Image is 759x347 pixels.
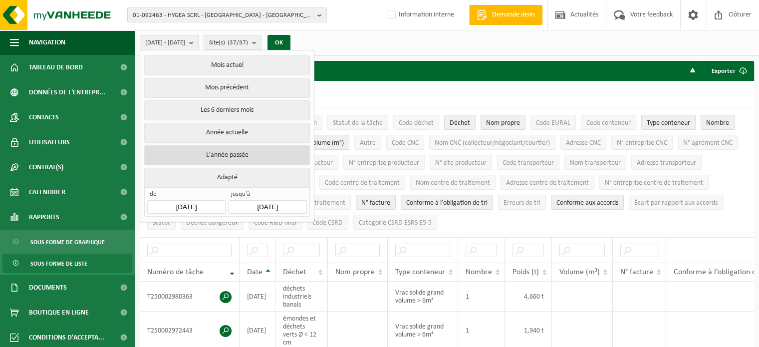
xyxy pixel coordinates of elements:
[620,268,653,276] span: N° facture
[503,159,554,167] span: Code transporteur
[327,115,388,130] button: Statut de la tâcheStatut de la tâche: Activate to sort
[247,268,262,276] span: Date
[706,119,729,127] span: Nombre
[611,135,673,150] button: N° entreprise CNCN° entreprise CNC: Activate to sort
[556,199,618,207] span: Conforme aux accords
[486,119,520,127] span: Nom propre
[505,282,552,312] td: 4,660 t
[599,175,709,190] button: N° entreprise centre de traitementN° entreprise centre de traitement: Activate to sort
[536,119,570,127] span: Code EURAL
[140,282,240,312] td: T250002980363
[354,135,381,150] button: AutreAutre: Activate to sort
[450,119,470,127] span: Déchet
[133,8,313,23] span: 01-092463 - HYGEA SCRL - [GEOGRAPHIC_DATA] - [GEOGRAPHIC_DATA]
[335,268,375,276] span: Nom propre
[144,145,309,165] button: L'année passée
[312,219,343,227] span: Code CSRD
[498,195,546,210] button: Erreurs de triErreurs de tri: Activate to sort
[333,119,383,127] span: Statut de la tâche
[181,215,244,230] button: Déchet dangereux : Activate to sort
[481,115,525,130] button: Nom propreNom propre: Activate to sort
[275,282,328,312] td: déchets industriels banals
[144,78,309,98] button: Mois précédent
[704,61,753,81] button: Exporter
[29,105,59,130] span: Contacts
[506,179,589,187] span: Adresse centre de traitement
[153,219,170,227] span: Statut
[147,268,204,276] span: Numéro de tâche
[401,195,493,210] button: Conforme à l’obligation de tri : Activate to sort
[144,100,309,120] button: Les 6 derniers mois
[551,195,624,210] button: Conforme aux accords : Activate to sort
[356,195,396,210] button: N° factureN° facture: Activate to sort
[240,282,275,312] td: [DATE]
[429,135,555,150] button: Nom CNC (collecteur/négociant/courtier)Nom CNC (collecteur/négociant/courtier): Activate to sort
[147,190,225,200] span: de
[617,139,667,147] span: N° entreprise CNC
[29,300,89,325] span: Boutique en ligne
[29,155,63,180] span: Contrat(s)
[701,115,735,130] button: NombreNombre: Activate to sort
[386,135,424,150] button: Code CNCCode CNC: Activate to sort
[444,115,476,130] button: DéchetDéchet: Activate to sort
[229,190,306,200] span: jusqu'à
[466,268,492,276] span: Nombre
[309,139,344,147] span: Volume (m³)
[228,39,248,46] count: (37/37)
[353,215,437,230] button: Catégorie CSRD ESRS E5-5Catégorie CSRD ESRS E5-5: Activate to sort
[127,7,327,22] button: 01-092463 - HYGEA SCRL - [GEOGRAPHIC_DATA] - [GEOGRAPHIC_DATA]
[144,55,309,75] button: Mois actuel
[647,119,690,127] span: Type conteneur
[560,135,606,150] button: Adresse CNCAdresse CNC: Activate to sort
[393,115,439,130] button: Code déchetCode déchet: Activate to sort
[634,199,718,207] span: Écart par rapport aux accords
[144,168,309,187] button: Adapté
[430,155,492,170] button: N° site producteurN° site producteur : Activate to sort
[319,175,405,190] button: Code centre de traitementCode centre de traitement: Activate to sort
[501,175,594,190] button: Adresse centre de traitementAdresse centre de traitement: Activate to sort
[29,30,65,55] span: Navigation
[678,135,738,150] button: N° agrément CNCN° agrément CNC: Activate to sort
[30,233,105,252] span: Sous forme de graphique
[512,268,539,276] span: Poids (t)
[683,139,733,147] span: N° agrément CNC
[359,219,432,227] span: Catégorie CSRD ESRS E5-5
[641,115,696,130] button: Type conteneurType conteneur: Activate to sort
[145,35,185,50] span: [DATE] - [DATE]
[29,275,67,300] span: Documents
[147,215,176,230] button: StatutStatut: Activate to sort
[254,219,296,227] span: Code R&D final
[566,139,601,147] span: Adresse CNC
[388,282,458,312] td: Vrac solide grand volume > 6m³
[570,159,621,167] span: Nom transporteur
[458,282,505,312] td: 1
[629,195,723,210] button: Écart par rapport aux accordsÉcart par rapport aux accords: Activate to sort
[360,139,376,147] span: Autre
[144,123,309,143] button: Année actuelle
[392,139,419,147] span: Code CNC
[30,254,87,273] span: Sous forme de liste
[204,35,261,50] button: Site(s)(37/37)
[581,115,636,130] button: Code conteneurCode conteneur: Activate to sort
[469,5,542,25] a: Demande devis
[416,179,490,187] span: Nom centre de traitement
[605,179,703,187] span: N° entreprise centre de traitement
[349,159,419,167] span: N° entreprise producteur
[283,268,306,276] span: Déchet
[406,199,488,207] span: Conforme à l’obligation de tri
[435,159,487,167] span: N° site producteur
[586,119,631,127] span: Code conteneur
[249,215,302,230] button: Code R&D finalCode R&amp;D final: Activate to sort
[530,115,576,130] button: Code EURALCode EURAL: Activate to sort
[395,268,445,276] span: Type conteneur
[631,155,702,170] button: Adresse transporteurAdresse transporteur: Activate to sort
[559,268,600,276] span: Volume (m³)
[637,159,696,167] span: Adresse transporteur
[307,215,348,230] button: Code CSRDCode CSRD: Activate to sort
[435,139,550,147] span: Nom CNC (collecteur/négociant/courtier)
[399,119,434,127] span: Code déchet
[497,155,559,170] button: Code transporteurCode transporteur: Activate to sort
[267,35,290,51] button: OK
[343,155,425,170] button: N° entreprise producteurN° entreprise producteur: Activate to sort
[29,55,83,80] span: Tableau de bord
